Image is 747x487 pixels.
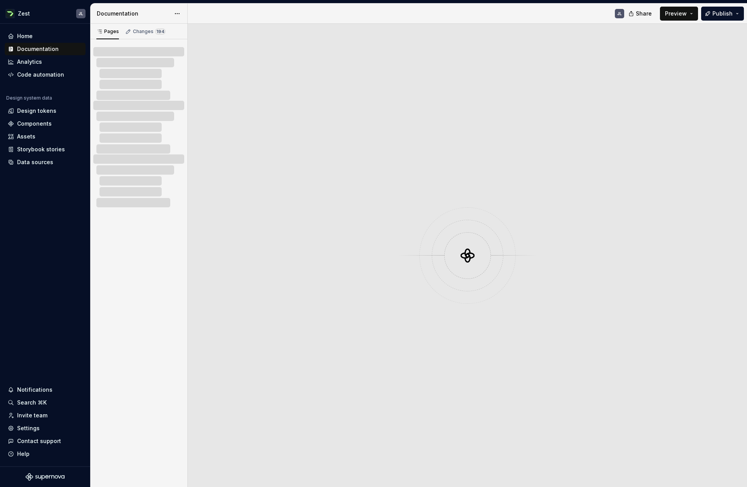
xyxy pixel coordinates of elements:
[17,32,33,40] div: Home
[17,386,52,394] div: Notifications
[5,105,86,117] a: Design tokens
[17,107,56,115] div: Design tokens
[2,5,89,22] button: ZestJL
[665,10,687,18] span: Preview
[17,120,52,128] div: Components
[17,45,59,53] div: Documentation
[17,437,61,445] div: Contact support
[17,399,47,406] div: Search ⌘K
[712,10,733,18] span: Publish
[17,71,64,79] div: Code automation
[96,28,119,35] div: Pages
[97,10,170,18] div: Documentation
[6,95,52,101] div: Design system data
[17,158,53,166] div: Data sources
[617,11,622,17] div: JL
[5,156,86,168] a: Data sources
[5,9,15,18] img: 845e64b5-cf6c-40e8-a5f3-aaa2a69d7a99.png
[5,435,86,447] button: Contact support
[5,68,86,81] a: Code automation
[133,28,166,35] div: Changes
[17,145,65,153] div: Storybook stories
[26,473,65,481] svg: Supernova Logo
[5,448,86,460] button: Help
[5,117,86,130] a: Components
[17,450,30,458] div: Help
[625,7,657,21] button: Share
[5,384,86,396] button: Notifications
[636,10,652,18] span: Share
[5,43,86,55] a: Documentation
[701,7,744,21] button: Publish
[5,396,86,409] button: Search ⌘K
[660,7,698,21] button: Preview
[5,30,86,42] a: Home
[5,56,86,68] a: Analytics
[17,58,42,66] div: Analytics
[5,409,86,422] a: Invite team
[17,412,47,419] div: Invite team
[17,133,35,140] div: Assets
[155,28,166,35] span: 194
[79,11,83,17] div: JL
[5,130,86,143] a: Assets
[18,10,30,18] div: Zest
[5,143,86,156] a: Storybook stories
[17,424,40,432] div: Settings
[5,422,86,434] a: Settings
